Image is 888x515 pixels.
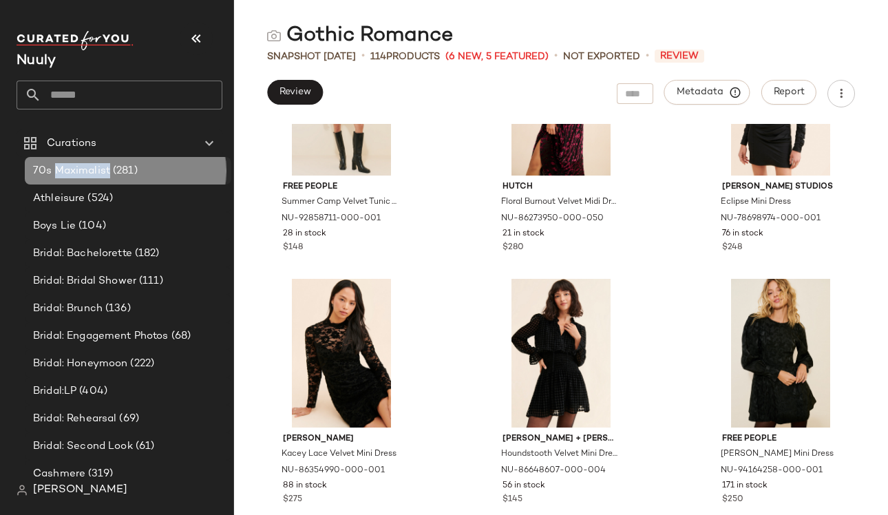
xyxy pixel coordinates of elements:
[773,87,805,98] span: Report
[267,22,453,50] div: Gothic Romance
[33,273,136,289] span: Bridal: Bridal Shower
[283,480,327,492] span: 88 in stock
[17,54,56,68] span: Current Company Name
[282,196,399,209] span: Summer Camp Velvet Tunic Top
[110,163,138,179] span: (281)
[279,87,311,98] span: Review
[267,80,323,105] button: Review
[33,411,116,427] span: Bridal: Rehearsal
[33,301,103,317] span: Bridal: Brunch
[501,448,618,461] span: Houndstooth Velvet Mini Dress
[33,482,127,498] span: [PERSON_NAME]
[721,196,791,209] span: Eclipse Mini Dress
[116,411,139,427] span: (69)
[33,439,133,454] span: Bridal: Second Look
[282,465,385,477] span: NU-86354990-000-001
[283,242,303,254] span: $148
[676,86,739,98] span: Metadata
[501,196,618,209] span: Floral Burnout Velvet Midi Dress
[33,246,132,262] span: Bridal: Bachelorette
[267,29,281,43] img: svg%3e
[169,328,191,344] span: (68)
[721,448,834,461] span: [PERSON_NAME] Mini Dress
[563,50,640,64] span: Not Exported
[445,50,549,64] span: (6 New, 5 Featured)
[85,466,113,482] span: (319)
[501,213,604,225] span: NU-86273950-000-050
[17,485,28,496] img: svg%3e
[370,50,440,64] div: Products
[722,228,763,240] span: 76 in stock
[136,273,163,289] span: (111)
[503,494,522,506] span: $145
[132,246,160,262] span: (182)
[503,181,620,193] span: Hutch
[722,494,743,506] span: $250
[103,301,131,317] span: (136)
[127,356,154,372] span: (222)
[503,242,524,254] span: $280
[722,181,839,193] span: [PERSON_NAME] Studios
[721,213,821,225] span: NU-78698974-000-001
[33,328,169,344] span: Bridal: Engagement Photos
[267,50,356,64] span: Snapshot [DATE]
[721,465,823,477] span: NU-94164258-000-001
[33,163,110,179] span: 70s Maximalist
[17,31,134,50] img: cfy_white_logo.C9jOOHJF.svg
[33,466,85,482] span: Cashmere
[76,383,107,399] span: (404)
[33,218,76,234] span: Boys Lie
[361,48,365,65] span: •
[33,356,127,372] span: Bridal: Honeymoon
[33,191,85,207] span: Athleisure
[283,228,326,240] span: 28 in stock
[283,433,400,445] span: [PERSON_NAME]
[503,228,545,240] span: 21 in stock
[722,242,742,254] span: $248
[76,218,106,234] span: (104)
[85,191,113,207] span: (524)
[646,48,649,65] span: •
[711,279,850,428] img: 94164258_001_b
[33,383,76,399] span: Bridal:LP
[282,448,397,461] span: Kacey Lace Velvet Mini Dress
[503,433,620,445] span: [PERSON_NAME] + [PERSON_NAME]
[370,52,386,62] span: 114
[722,480,768,492] span: 171 in stock
[655,50,704,63] span: Review
[133,439,155,454] span: (61)
[47,136,96,151] span: Curations
[283,494,302,506] span: $275
[283,181,400,193] span: Free People
[501,465,606,477] span: NU-86648607-000-004
[272,279,411,428] img: 86354990_001_b
[554,48,558,65] span: •
[503,480,545,492] span: 56 in stock
[761,80,816,105] button: Report
[282,213,381,225] span: NU-92858711-000-001
[491,279,631,428] img: 86648607_004_b
[664,80,750,105] button: Metadata
[722,433,839,445] span: Free People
